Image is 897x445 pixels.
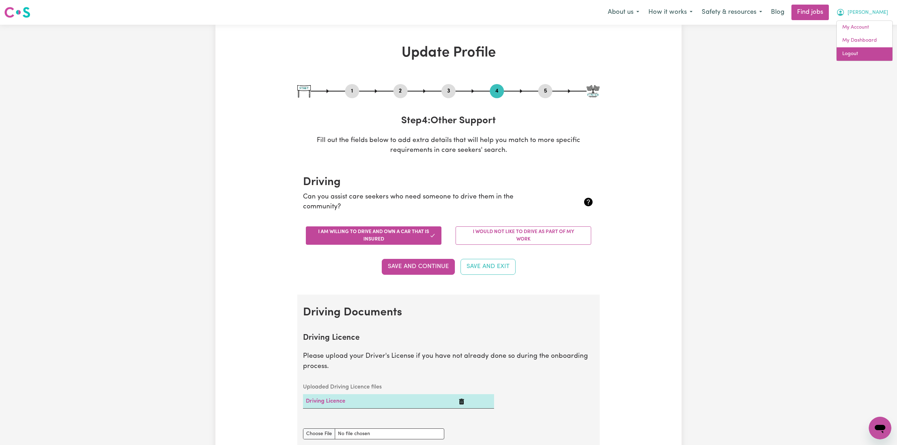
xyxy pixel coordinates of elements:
[297,136,600,156] p: Fill out the fields below to add extra details that will help you match to more specific requirem...
[869,417,891,439] iframe: Button to launch messaging window
[767,5,789,20] a: Blog
[791,5,829,20] a: Find jobs
[441,87,456,96] button: Go to step 3
[490,87,504,96] button: Go to step 4
[837,21,892,34] a: My Account
[459,397,464,405] button: Delete Driving Licence
[4,6,30,19] img: Careseekers logo
[303,192,546,213] p: Can you assist care seekers who need someone to drive them in the community?
[303,306,594,319] h2: Driving Documents
[456,226,591,245] button: I would not like to drive as part of my work
[306,226,441,245] button: I am willing to drive and own a car that is insured
[644,5,697,20] button: How it works
[837,47,892,61] a: Logout
[538,87,552,96] button: Go to step 5
[382,259,455,274] button: Save and Continue
[697,5,767,20] button: Safety & resources
[303,176,594,189] h2: Driving
[603,5,644,20] button: About us
[836,20,893,61] div: My Account
[832,5,893,20] button: My Account
[297,115,600,127] h3: Step 4 : Other Support
[461,259,516,274] button: Save and Exit
[4,4,30,20] a: Careseekers logo
[393,87,408,96] button: Go to step 2
[303,333,594,343] h2: Driving Licence
[345,87,359,96] button: Go to step 1
[297,44,600,61] h1: Update Profile
[303,351,594,372] p: Please upload your Driver's License if you have not already done so during the onboarding process.
[306,398,345,404] a: Driving Licence
[303,380,494,394] caption: Uploaded Driving Licence files
[837,34,892,47] a: My Dashboard
[848,9,888,17] span: [PERSON_NAME]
